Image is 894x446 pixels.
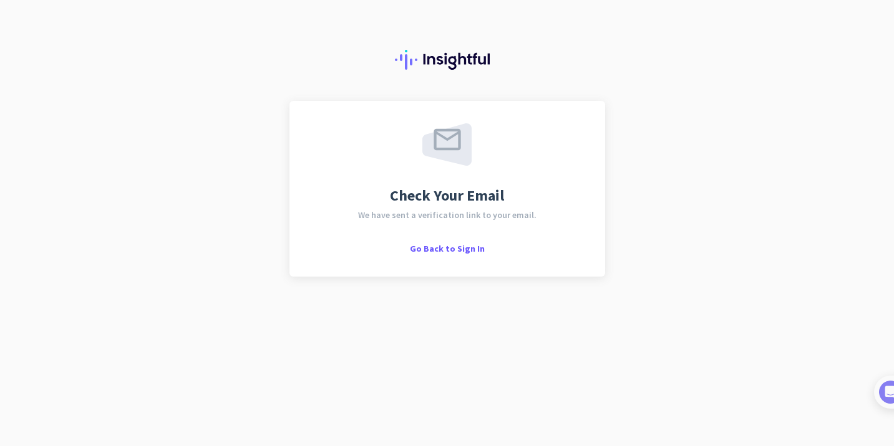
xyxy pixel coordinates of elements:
[395,50,500,70] img: Insightful
[422,123,472,166] img: email-sent
[410,243,485,254] span: Go Back to Sign In
[358,211,537,219] span: We have sent a verification link to your email.
[390,188,504,203] span: Check Your Email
